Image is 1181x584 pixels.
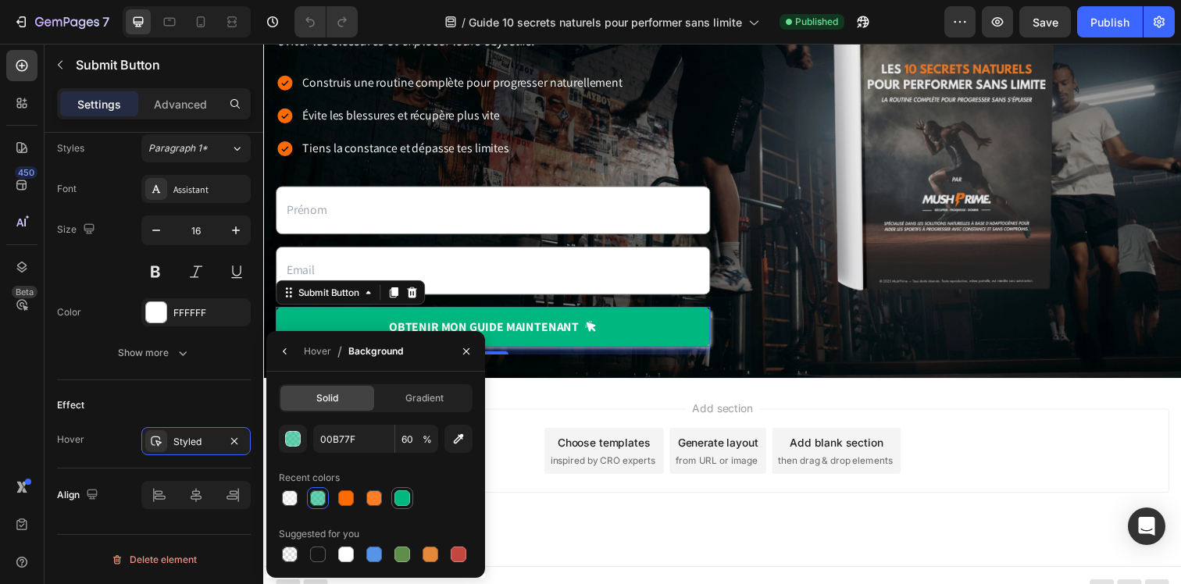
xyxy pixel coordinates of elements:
[76,55,244,74] p: Submit Button
[423,399,505,415] div: Generate layout
[301,399,395,415] div: Choose templates
[537,399,633,415] div: Add blank section
[316,391,338,405] span: Solid
[57,398,84,412] div: Effect
[102,12,109,31] p: 7
[1033,16,1058,29] span: Save
[337,342,342,361] span: /
[57,547,251,572] button: Delete element
[6,6,116,37] button: 7
[313,425,394,453] input: Eg: FFFFFF
[57,141,84,155] div: Styles
[1019,6,1071,37] button: Save
[118,345,191,361] div: Show more
[57,485,102,506] div: Align
[469,14,742,30] span: Guide 10 secrets naturels pour performer sans limite
[57,219,98,240] div: Size
[293,418,400,433] span: inspired by CRO experts
[1090,14,1129,30] div: Publish
[294,6,358,37] div: Undo/Redo
[148,141,208,155] span: Paragraph 1*
[795,15,838,29] span: Published
[111,550,197,569] div: Delete element
[432,364,506,380] span: Add section
[279,471,340,485] div: Recent colors
[405,391,444,405] span: Gradient
[173,435,219,449] div: Styled
[141,134,251,162] button: Paragraph 1*
[57,305,81,319] div: Color
[526,418,642,433] span: then drag & drop elements
[154,96,207,112] p: Advanced
[57,182,77,196] div: Font
[1128,507,1165,545] div: Open Intercom Messenger
[173,183,247,197] div: Assistant
[12,286,37,298] div: Beta
[421,418,505,433] span: from URL or image
[15,166,37,179] div: 450
[348,344,403,358] div: Background
[462,14,466,30] span: /
[1077,6,1143,37] button: Publish
[57,433,84,447] div: Hover
[423,433,432,447] span: %
[304,344,331,358] div: Hover
[263,44,1181,584] iframe: Design area
[57,339,251,367] button: Show more
[279,527,359,541] div: Suggested for you
[77,96,121,112] p: Settings
[173,306,247,320] div: FFFFFF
